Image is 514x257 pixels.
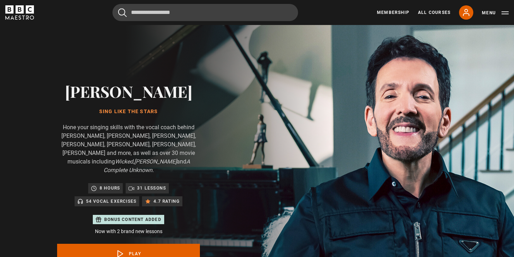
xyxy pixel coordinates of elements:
p: Hone your singing skills with the vocal coach behind [PERSON_NAME], [PERSON_NAME], [PERSON_NAME],... [57,123,200,175]
svg: BBC Maestro [5,5,34,20]
p: 31 lessons [137,185,166,192]
input: Search [112,4,298,21]
i: A Complete Unknown [104,158,190,173]
button: Submit the search query [118,8,127,17]
h2: [PERSON_NAME] [57,82,200,100]
p: Bonus content added [104,216,161,223]
p: 8 hours [100,185,120,192]
button: Toggle navigation [482,9,509,16]
p: Now with 2 brand new lessons [57,228,200,235]
i: Wicked [115,158,133,165]
p: 54 Vocal Exercises [86,198,137,205]
a: All Courses [418,9,450,16]
a: Membership [377,9,409,16]
i: [PERSON_NAME] [134,158,177,165]
h1: Sing Like the Stars [57,109,200,115]
p: 4.7 rating [153,198,180,205]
